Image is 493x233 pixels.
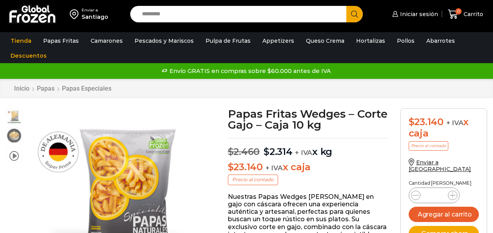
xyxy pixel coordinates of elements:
[62,85,112,92] a: Papas Especiales
[390,6,438,22] a: Iniciar sesión
[409,116,479,139] div: x caja
[228,146,234,157] span: $
[264,146,269,157] span: $
[409,116,444,127] bdi: 23.140
[346,6,363,22] button: Search button
[393,33,418,48] a: Pollos
[446,5,485,24] a: 0 Carrito
[446,119,464,127] span: + IVA
[266,164,283,172] span: + IVA
[462,10,483,18] span: Carrito
[228,161,234,173] span: $
[409,207,479,222] button: Agregar al carrito
[36,85,55,92] a: Papas
[398,10,438,18] span: Iniciar sesión
[228,108,389,130] h1: Papas Fritas Wedges – Corte Gajo – Caja 10 kg
[87,33,127,48] a: Camarones
[228,146,260,157] bdi: 2.460
[295,149,312,157] span: + IVA
[202,33,255,48] a: Pulpa de Frutas
[302,33,348,48] a: Queso Crema
[7,33,35,48] a: Tienda
[228,175,278,185] p: Precio al contado
[409,159,471,173] a: Enviar a [GEOGRAPHIC_DATA]
[258,33,298,48] a: Appetizers
[39,33,83,48] a: Papas Fritas
[228,161,263,173] bdi: 23.140
[409,180,479,186] p: Cantidad [PERSON_NAME]
[14,85,112,92] nav: Breadcrumb
[352,33,389,48] a: Hortalizas
[409,116,415,127] span: $
[7,48,51,63] a: Descuentos
[228,138,389,158] p: x kg
[264,146,293,157] bdi: 2.314
[70,7,82,21] img: address-field-icon.svg
[6,109,22,124] span: papas-wedges
[14,85,30,92] a: Inicio
[422,33,459,48] a: Abarrotes
[455,8,462,15] span: 0
[6,128,22,144] span: gajos
[131,33,198,48] a: Pescados y Mariscos
[82,13,108,21] div: Santiago
[228,162,389,173] p: x caja
[82,7,108,13] div: Enviar a
[409,141,448,151] p: Precio al contado
[427,190,442,201] input: Product quantity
